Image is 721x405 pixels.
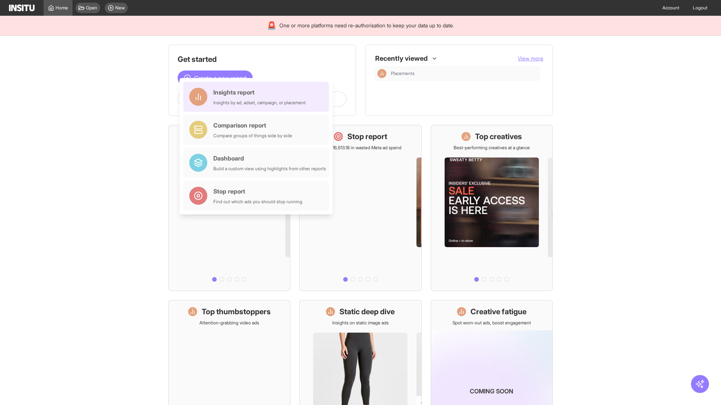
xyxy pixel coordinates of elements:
span: Open [86,5,97,11]
div: Insights report [213,88,306,97]
div: Find out which ads you should stop running [213,199,302,205]
a: Stop reportSave £16,613.18 in wasted Meta ad spend [299,125,421,291]
div: Insights [377,69,386,78]
h1: Static deep dive [339,306,395,317]
p: Attention-grabbing video ads [199,320,259,326]
div: Build a custom view using highlights from other reports [213,166,326,172]
h1: Top creatives [475,131,522,142]
span: One or more platforms need re-authorisation to keep your data up to date. [279,22,454,29]
button: Create a new report [178,70,253,85]
div: Insights by ad, adset, campaign, or placement [213,100,306,106]
button: View more [518,55,543,62]
h1: Get started [178,54,347,64]
p: Insights on static image ads [332,320,389,326]
div: Comparison report [213,121,292,130]
span: Placements [391,70,537,76]
span: Create a new report [194,73,247,82]
div: Compare groups of things side by side [213,133,292,139]
div: Stop report [213,187,302,196]
img: Logo [9,4,35,11]
a: What's live nowSee all active ads instantly [168,125,290,291]
div: 🚨 [267,20,276,31]
p: Best-performing creatives at a glance [454,145,530,151]
p: Save £16,613.18 in wasted Meta ad spend [319,145,401,151]
a: Top creativesBest-performing creatives at a glance [431,125,553,291]
div: Dashboard [213,154,326,163]
span: Home [56,5,68,11]
span: Placements [391,70,415,76]
span: New [115,5,125,11]
h1: Stop report [347,131,387,142]
h1: Top thumbstoppers [202,306,271,317]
